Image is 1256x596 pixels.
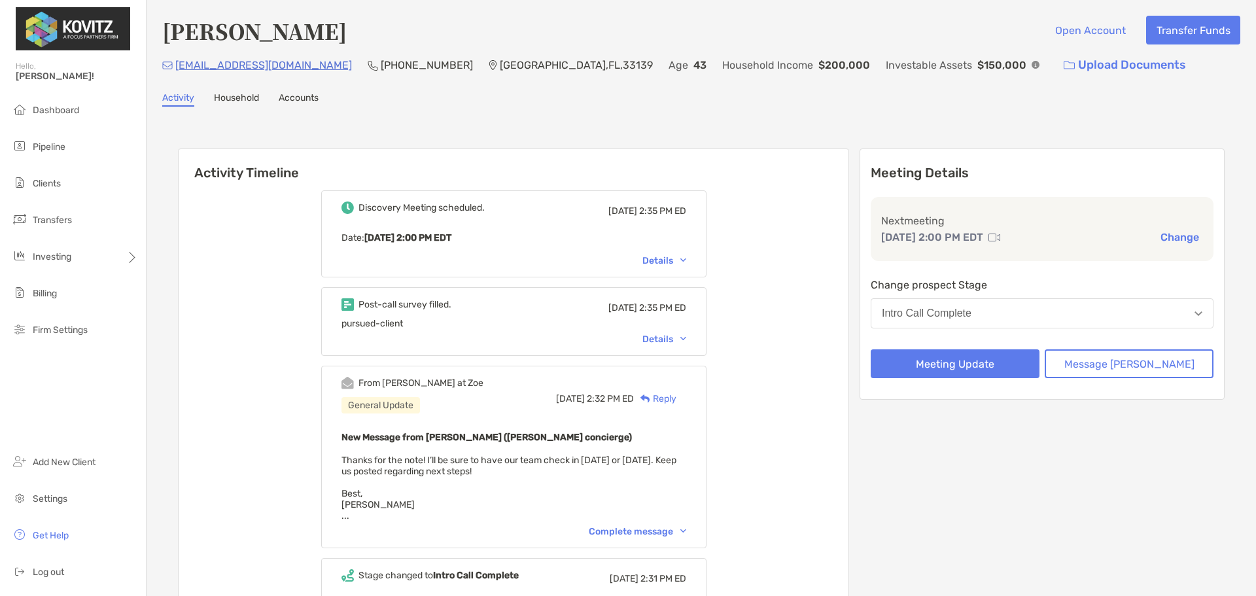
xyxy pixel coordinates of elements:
[642,255,686,266] div: Details
[640,573,686,584] span: 2:31 PM ED
[341,318,403,329] span: pursued-client
[634,392,676,406] div: Reply
[669,57,688,73] p: Age
[358,299,451,310] div: Post-call survey filled.
[1146,16,1240,44] button: Transfer Funds
[639,205,686,217] span: 2:35 PM ED
[33,105,79,116] span: Dashboard
[368,60,378,71] img: Phone Icon
[871,349,1039,378] button: Meeting Update
[680,337,686,341] img: Chevron icon
[1064,61,1075,70] img: button icon
[977,57,1026,73] p: $150,000
[175,57,352,73] p: [EMAIL_ADDRESS][DOMAIN_NAME]
[33,324,88,336] span: Firm Settings
[433,570,519,581] b: Intro Call Complete
[33,141,65,152] span: Pipeline
[642,334,686,345] div: Details
[33,457,96,468] span: Add New Client
[358,570,519,581] div: Stage changed to
[587,393,634,404] span: 2:32 PM ED
[33,493,67,504] span: Settings
[162,92,194,107] a: Activity
[12,211,27,227] img: transfers icon
[12,453,27,469] img: add_new_client icon
[358,202,485,213] div: Discovery Meeting scheduled.
[680,258,686,262] img: Chevron icon
[12,285,27,300] img: billing icon
[608,205,637,217] span: [DATE]
[179,149,848,181] h6: Activity Timeline
[16,5,130,52] img: Zoe Logo
[33,288,57,299] span: Billing
[12,321,27,337] img: firm-settings icon
[1157,230,1203,244] button: Change
[214,92,259,107] a: Household
[12,248,27,264] img: investing icon
[12,490,27,506] img: settings icon
[680,529,686,533] img: Chevron icon
[341,569,354,582] img: Event icon
[818,57,870,73] p: $200,000
[1055,51,1195,79] a: Upload Documents
[1045,349,1213,378] button: Message [PERSON_NAME]
[871,277,1213,293] p: Change prospect Stage
[500,57,653,73] p: [GEOGRAPHIC_DATA] , FL , 33139
[722,57,813,73] p: Household Income
[610,573,638,584] span: [DATE]
[364,232,451,243] b: [DATE] 2:00 PM EDT
[341,432,632,443] b: New Message from [PERSON_NAME] ([PERSON_NAME] concierge)
[33,215,72,226] span: Transfers
[556,393,585,404] span: [DATE]
[162,61,173,69] img: Email Icon
[279,92,319,107] a: Accounts
[489,60,497,71] img: Location Icon
[988,232,1000,243] img: communication type
[882,307,971,319] div: Intro Call Complete
[12,527,27,542] img: get-help icon
[639,302,686,313] span: 2:35 PM ED
[693,57,706,73] p: 43
[341,455,676,521] span: Thanks for the note! I’ll be sure to have our team check in [DATE] or [DATE]. Keep us posted rega...
[341,298,354,311] img: Event icon
[341,397,420,413] div: General Update
[640,394,650,403] img: Reply icon
[12,138,27,154] img: pipeline icon
[1195,311,1202,316] img: Open dropdown arrow
[1032,61,1039,69] img: Info Icon
[589,526,686,537] div: Complete message
[33,567,64,578] span: Log out
[341,202,354,214] img: Event icon
[12,563,27,579] img: logout icon
[871,165,1213,181] p: Meeting Details
[881,229,983,245] p: [DATE] 2:00 PM EDT
[33,251,71,262] span: Investing
[12,175,27,190] img: clients icon
[33,530,69,541] span: Get Help
[871,298,1213,328] button: Intro Call Complete
[12,101,27,117] img: dashboard icon
[33,178,61,189] span: Clients
[381,57,473,73] p: [PHONE_NUMBER]
[881,213,1203,229] p: Next meeting
[1045,16,1136,44] button: Open Account
[16,71,138,82] span: [PERSON_NAME]!
[162,16,347,46] h4: [PERSON_NAME]
[608,302,637,313] span: [DATE]
[886,57,972,73] p: Investable Assets
[358,377,483,389] div: From [PERSON_NAME] at Zoe
[341,230,686,246] p: Date :
[341,377,354,389] img: Event icon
